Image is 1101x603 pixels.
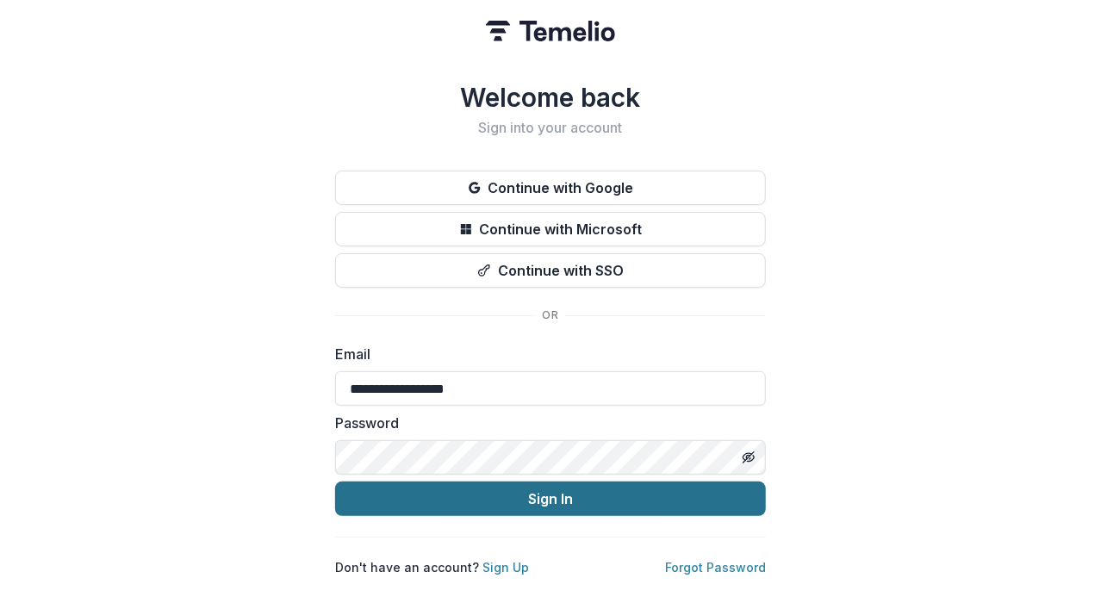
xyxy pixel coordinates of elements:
[335,82,766,113] h1: Welcome back
[735,444,762,471] button: Toggle password visibility
[335,344,756,364] label: Email
[335,413,756,433] label: Password
[335,212,766,246] button: Continue with Microsoft
[665,560,766,575] a: Forgot Password
[335,253,766,288] button: Continue with SSO
[335,171,766,205] button: Continue with Google
[335,120,766,136] h2: Sign into your account
[486,21,615,41] img: Temelio
[335,482,766,516] button: Sign In
[482,560,529,575] a: Sign Up
[335,558,529,576] p: Don't have an account?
